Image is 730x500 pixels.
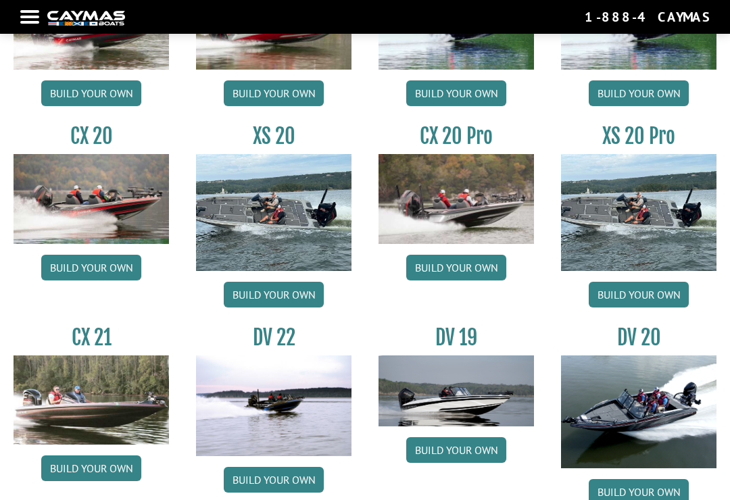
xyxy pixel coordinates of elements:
[224,282,324,307] a: Build your own
[379,124,534,149] h3: CX 20 Pro
[224,80,324,106] a: Build your own
[406,437,506,463] a: Build your own
[379,355,534,426] img: dv-19-ban_from_website_for_caymas_connect.png
[196,154,351,271] img: XS_20_resized.jpg
[14,124,169,149] h3: CX 20
[14,325,169,350] h3: CX 21
[41,255,141,280] a: Build your own
[561,355,716,469] img: DV_20_from_website_for_caymas_connect.png
[41,80,141,106] a: Build your own
[561,124,716,149] h3: XS 20 Pro
[224,467,324,493] a: Build your own
[379,325,534,350] h3: DV 19
[589,282,689,307] a: Build your own
[41,455,141,481] a: Build your own
[14,154,169,243] img: CX-20_thumbnail.jpg
[406,255,506,280] a: Build your own
[561,154,716,271] img: XS_20_resized.jpg
[196,355,351,457] img: DV22_original_motor_cropped_for_caymas_connect.jpg
[379,154,534,243] img: CX-20Pro_thumbnail.jpg
[585,8,710,26] div: 1-888-4CAYMAS
[196,124,351,149] h3: XS 20
[47,11,125,25] img: white-logo-c9c8dbefe5ff5ceceb0f0178aa75bf4bb51f6bca0971e226c86eb53dfe498488.png
[14,355,169,445] img: CX21_thumb.jpg
[406,80,506,106] a: Build your own
[589,80,689,106] a: Build your own
[561,325,716,350] h3: DV 20
[196,325,351,350] h3: DV 22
